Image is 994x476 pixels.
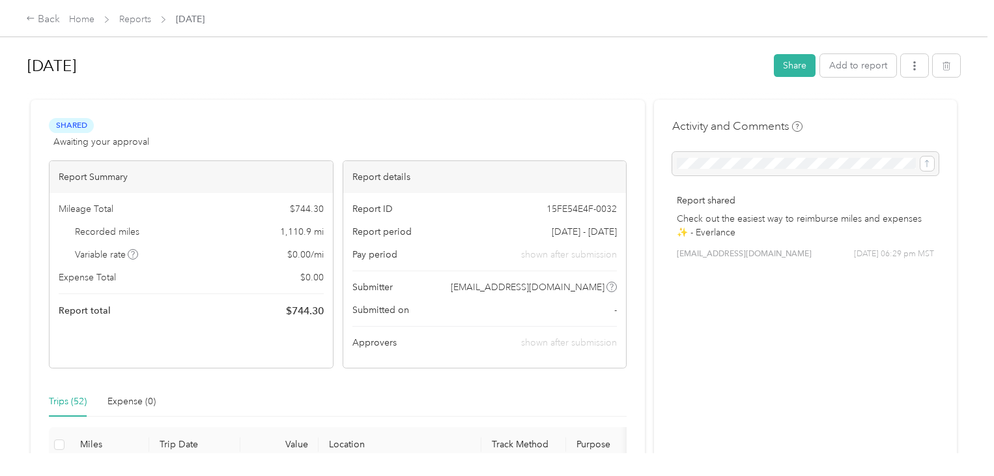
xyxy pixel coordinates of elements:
span: Shared [49,118,94,133]
span: Variable rate [75,248,139,261]
span: $ 744.30 [286,303,324,319]
a: Reports [119,14,151,25]
iframe: Everlance-gr Chat Button Frame [921,403,994,476]
p: Check out the easiest way to reimburse miles and expenses ✨ - Everlance [677,212,934,239]
h4: Activity and Comments [672,118,802,134]
button: Add to report [820,54,896,77]
a: Home [69,14,94,25]
span: Report ID [352,202,393,216]
span: $ 744.30 [290,202,324,216]
div: Report Summary [50,161,333,193]
span: $ 0.00 [300,271,324,284]
th: Miles [70,427,149,463]
th: Value [240,427,319,463]
span: Recorded miles [75,225,139,239]
span: shown after submission [521,337,617,348]
span: Expense Total [59,271,116,284]
span: Submitter [352,280,393,294]
span: $ 0.00 / mi [287,248,324,261]
th: Trip Date [149,427,240,463]
span: 15FE54E4F-0032 [547,202,617,216]
span: Report total [59,304,111,318]
span: [DATE] - [DATE] [552,225,617,239]
span: Awaiting your approval [53,135,149,149]
th: Location [319,427,481,463]
div: Back [26,12,60,27]
span: [DATE] 06:29 pm MST [854,248,934,260]
span: [EMAIL_ADDRESS][DOMAIN_NAME] [451,280,604,294]
span: Submitted on [352,303,409,317]
span: Approvers [352,336,397,350]
th: Track Method [481,427,566,463]
p: Report shared [677,194,934,207]
span: shown after submission [521,248,617,261]
div: Report details [343,161,627,193]
button: Share [774,54,816,77]
span: - [614,303,617,317]
div: Expense (0) [107,394,156,409]
span: [EMAIL_ADDRESS][DOMAIN_NAME] [677,248,812,260]
span: 1,110.9 mi [280,225,324,239]
th: Purpose [566,427,664,463]
span: Report period [352,225,412,239]
span: Pay period [352,248,397,261]
h1: Aug 2025 [27,50,765,82]
span: [DATE] [176,12,205,26]
span: Mileage Total [59,202,113,216]
div: Trips (52) [49,394,87,409]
